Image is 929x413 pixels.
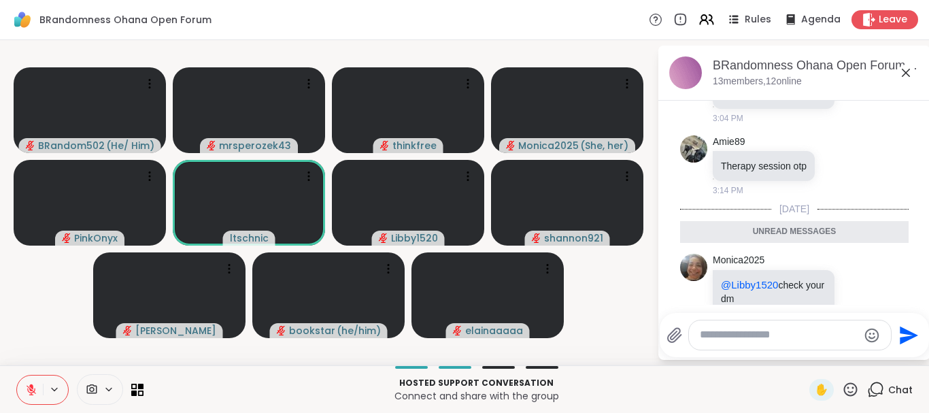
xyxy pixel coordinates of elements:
span: @Libby1520 [721,279,778,291]
span: thinkfree [392,139,437,152]
span: Chat [888,383,913,397]
span: ( He/ Him ) [106,139,154,152]
span: 3:14 PM [713,184,743,197]
img: ShareWell Logomark [11,8,34,31]
span: Leave [879,13,907,27]
button: Emoji picker [864,327,880,344]
a: Monica2025 [713,254,764,267]
span: Libby1520 [391,231,438,245]
span: audio-muted [453,326,462,335]
span: BRandomness Ohana Open Forum [39,13,212,27]
span: shannon921 [544,231,603,245]
div: Unread messages [680,221,909,243]
p: check your dm [721,278,826,305]
span: audio-muted [380,141,390,150]
span: Agenda [801,13,841,27]
span: bookstar [289,324,335,337]
span: elainaaaaa [465,324,523,337]
span: audio-muted [506,141,516,150]
span: ltschnic [230,231,269,245]
span: audio-muted [62,233,71,243]
img: https://sharewell-space-live.sfo3.digitaloceanspaces.com/user-generated/c3bd44a5-f966-4702-9748-c... [680,135,707,163]
span: Monica2025 [518,139,579,152]
img: https://sharewell-space-live.sfo3.digitaloceanspaces.com/user-generated/41d32855-0ec4-4264-b983-4... [680,254,707,281]
span: PinkOnyx [74,231,118,245]
button: Send [892,320,922,350]
p: Hosted support conversation [152,377,801,389]
img: BRandomness Ohana Open Forum, Oct 14 [669,56,702,89]
span: Rules [745,13,771,27]
span: [DATE] [771,202,817,216]
span: 3:04 PM [713,112,743,125]
textarea: Type your message [700,328,858,342]
span: audio-muted [26,141,35,150]
span: ✋ [815,382,828,398]
span: audio-muted [379,233,388,243]
span: ( he/him ) [337,324,381,337]
span: [PERSON_NAME] [135,324,216,337]
p: 13 members, 12 online [713,75,802,88]
span: BRandom502 [38,139,105,152]
span: audio-muted [532,233,541,243]
p: Connect and share with the group [152,389,801,403]
span: ( She, her ) [580,139,628,152]
span: audio-muted [277,326,286,335]
div: BRandomness Ohana Open Forum, [DATE] [713,57,919,74]
p: Therapy session otp [721,159,807,173]
a: Amie89 [713,135,745,149]
span: mrsperozek43 [219,139,291,152]
span: audio-muted [207,141,216,150]
span: audio-muted [123,326,133,335]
